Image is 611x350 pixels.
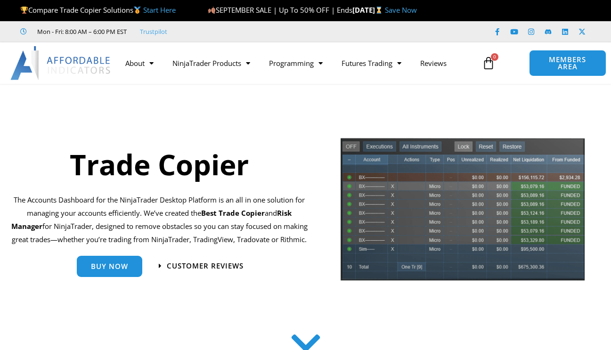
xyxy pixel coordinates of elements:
img: tradecopier | Affordable Indicators – NinjaTrader [340,137,586,287]
span: Mon - Fri: 8:00 AM – 6:00 PM EST [35,26,127,37]
span: 0 [491,53,498,61]
img: 🍂 [208,7,215,14]
img: ⌛ [375,7,383,14]
a: Trustpilot [140,26,167,37]
strong: [DATE] [352,5,385,15]
a: Futures Trading [332,52,411,74]
a: NinjaTrader Products [163,52,260,74]
span: Compare Trade Copier Solutions [20,5,176,15]
a: 0 [468,49,509,77]
a: MEMBERS AREA [529,50,606,76]
a: Buy Now [77,256,142,277]
h1: Trade Copier [7,145,311,184]
a: Customer Reviews [159,262,244,269]
img: 🥇 [134,7,141,14]
p: The Accounts Dashboard for the NinjaTrader Desktop Platform is an all in one solution for managin... [7,194,311,246]
span: MEMBERS AREA [539,56,596,70]
a: Reviews [411,52,456,74]
span: Customer Reviews [167,262,244,269]
a: About [116,52,163,74]
a: Start Here [143,5,176,15]
a: Save Now [385,5,417,15]
strong: Risk Manager [11,208,292,231]
nav: Menu [116,52,476,74]
img: 🏆 [21,7,28,14]
b: Best Trade Copier [201,208,265,218]
img: LogoAI | Affordable Indicators – NinjaTrader [10,46,112,80]
span: SEPTEMBER SALE | Up To 50% OFF | Ends [208,5,352,15]
a: Programming [260,52,332,74]
span: Buy Now [91,263,128,270]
